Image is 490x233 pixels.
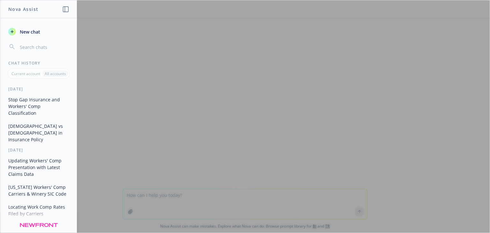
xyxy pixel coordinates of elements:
[1,221,77,227] div: [DATE]
[1,86,77,92] div: [DATE]
[45,71,66,76] p: All accounts
[6,26,72,37] button: New chat
[1,60,77,66] div: Chat History
[19,28,40,35] span: New chat
[6,155,72,179] button: Updating Workers' Comp Presentation with Latest Claims Data
[6,94,72,118] button: Stop Gap Insurance and Workers' Comp Classification
[11,71,40,76] p: Current account
[19,43,69,51] input: Search chats
[6,202,72,219] button: Locating Work Comp Rates Filed by Carriers
[6,121,72,145] button: [DEMOGRAPHIC_DATA] vs [DEMOGRAPHIC_DATA] in Insurance Policy
[1,147,77,153] div: [DATE]
[8,6,38,12] h1: Nova Assist
[6,182,72,199] button: [US_STATE] Workers' Comp Carriers & Winery SIC Code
